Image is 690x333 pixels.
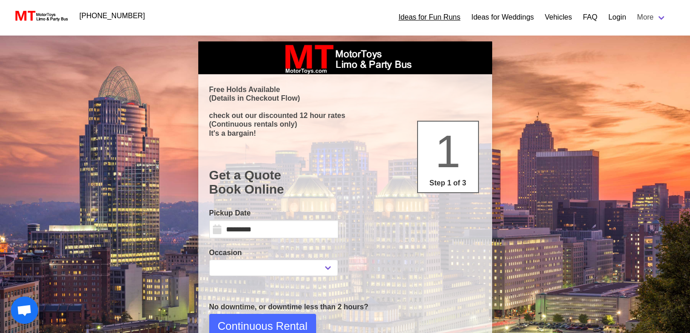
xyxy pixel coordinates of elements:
[209,94,481,102] p: (Details in Checkout Flow)
[11,297,38,324] div: Open chat
[398,12,460,23] a: Ideas for Fun Runs
[632,8,672,26] a: More
[471,12,534,23] a: Ideas for Weddings
[13,10,69,22] img: MotorToys Logo
[209,111,481,120] p: check out our discounted 12 hour rates
[209,85,481,94] p: Free Holds Available
[583,12,597,23] a: FAQ
[209,247,338,258] label: Occasion
[209,120,481,128] p: (Continuous rentals only)
[209,208,338,219] label: Pickup Date
[277,41,413,74] img: box_logo_brand.jpeg
[608,12,626,23] a: Login
[209,302,481,313] p: No downtime, or downtime less than 2 hours?
[422,178,474,189] p: Step 1 of 3
[435,126,461,177] span: 1
[74,7,151,25] a: [PHONE_NUMBER]
[545,12,572,23] a: Vehicles
[209,168,481,197] h1: Get a Quote Book Online
[209,129,481,138] p: It's a bargain!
